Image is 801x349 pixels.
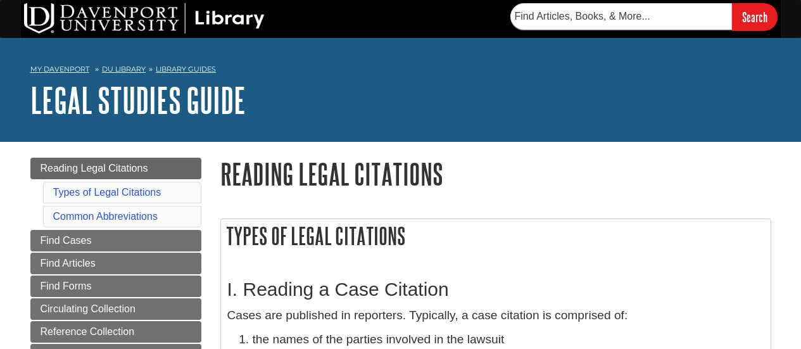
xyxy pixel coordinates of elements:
a: Find Articles [30,253,201,274]
a: DU Library [102,65,146,73]
a: Reference Collection [30,321,201,343]
h2: Types of Legal Citations [221,219,771,253]
img: DU Library [24,3,265,34]
h2: I. Reading a Case Citation [227,279,764,300]
a: Legal Studies Guide [30,80,246,120]
nav: breadcrumb [30,61,771,81]
input: Search [732,3,778,30]
a: My Davenport [30,64,89,75]
span: Find Cases [41,235,92,246]
a: Types of Legal Citations [53,187,161,198]
a: Find Cases [30,230,201,251]
h1: Reading Legal Citations [220,158,771,190]
p: Cases are published in reporters. Typically, a case citation is comprised of: [227,307,764,325]
input: Find Articles, Books, & More... [510,3,732,30]
a: Circulating Collection [30,298,201,320]
span: Find Articles [41,258,96,269]
a: Library Guides [156,65,216,73]
span: Reading Legal Citations [41,163,148,174]
span: Find Forms [41,281,92,291]
form: Searches DU Library's articles, books, and more [510,3,778,30]
a: Find Forms [30,276,201,297]
span: Circulating Collection [41,303,136,314]
span: Reference Collection [41,326,135,337]
a: Common Abbreviations [53,211,158,222]
li: the names of the parties involved in the lawsuit [253,331,764,349]
a: Reading Legal Citations [30,158,201,179]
